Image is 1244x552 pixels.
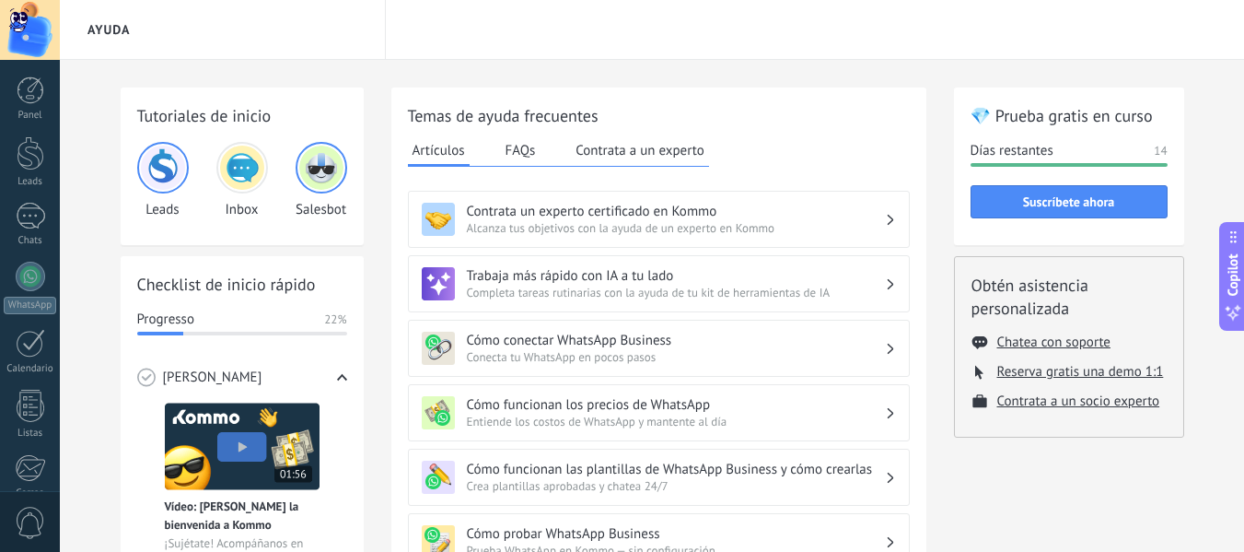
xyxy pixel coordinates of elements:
div: Leads [4,176,57,188]
h2: Obtén asistencia personalizada [971,274,1167,320]
span: Suscríbete ahora [1023,195,1115,208]
h3: Cómo funcionan las plantillas de WhatsApp Business y cómo crearlas [467,461,885,478]
h2: Temas de ayuda frecuentes [408,104,910,127]
img: Meet video [165,403,320,490]
h3: Cómo probar WhatsApp Business [467,525,885,543]
div: Inbox [216,142,268,218]
span: Progresso [137,311,194,329]
span: Días restantes [971,142,1053,160]
div: Leads [137,142,189,218]
div: Salesbot [296,142,347,218]
button: Contrata a un experto [571,136,708,164]
div: Calendario [4,363,57,375]
button: Contrata a un socio experto [997,393,1160,410]
span: Vídeo: [PERSON_NAME] la bienvenida a Kommo [165,498,320,534]
h2: 💎 Prueba gratis en curso [971,104,1168,127]
h2: Checklist de inicio rápido [137,273,347,296]
button: Chatea con soporte [997,334,1110,351]
span: Completa tareas rutinarias con la ayuda de tu kit de herramientas de IA [467,285,885,300]
div: WhatsApp [4,297,56,314]
button: Reserva gratis una demo 1:1 [997,363,1164,381]
span: 14 [1154,142,1167,160]
div: Correo [4,487,57,499]
h3: Trabaja más rápido con IA a tu lado [467,267,885,285]
span: [PERSON_NAME] [163,369,262,387]
button: Artículos [408,136,470,167]
h3: Contrata un experto certificado en Kommo [467,203,885,220]
h3: Cómo funcionan los precios de WhatsApp [467,396,885,414]
span: Alcanza tus objetivos con la ayuda de un experto en Kommo [467,220,885,236]
div: Panel [4,110,57,122]
span: 22% [324,311,346,329]
button: FAQs [501,136,541,164]
span: Entiende los costos de WhatsApp y mantente al día [467,414,885,429]
button: Suscríbete ahora [971,185,1168,218]
span: Conecta tu WhatsApp en pocos pasos [467,349,885,365]
h2: Tutoriales de inicio [137,104,347,127]
div: Chats [4,235,57,247]
span: Copilot [1224,253,1242,296]
span: Crea plantillas aprobadas y chatea 24/7 [467,478,885,494]
div: Listas [4,428,57,440]
h3: Cómo conectar WhatsApp Business [467,332,885,349]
